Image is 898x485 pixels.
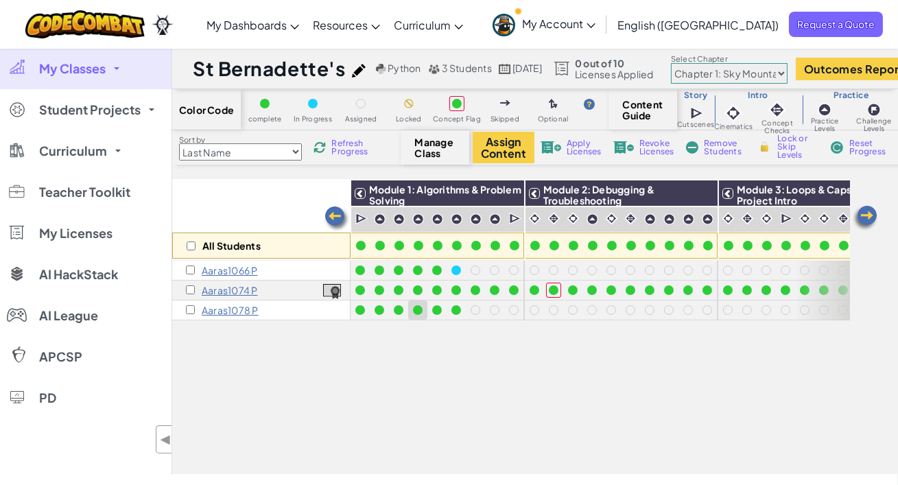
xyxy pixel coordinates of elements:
img: python.png [376,64,386,74]
span: 0 out of 10 [575,58,654,69]
label: Select Chapter [671,54,788,64]
img: IconChallengeLevel.svg [867,103,881,117]
img: IconOptionalLevel.svg [549,99,558,110]
img: IconCutscene.svg [355,212,368,226]
p: All Students [202,240,261,251]
span: ◀ [160,429,172,449]
span: In Progress [294,115,332,123]
button: Assign Content [473,132,534,163]
img: MultipleUsers.png [428,64,440,74]
img: IconPracticeLevel.svg [393,213,405,225]
img: IconPracticeLevel.svg [663,213,675,225]
a: My Dashboards [200,6,306,43]
img: IconCinematic.svg [567,212,580,225]
span: Color Code [179,104,234,115]
span: Locked [396,115,421,123]
span: Concept Checks [753,119,801,134]
img: Ozaria [152,14,174,35]
img: IconInteractive.svg [547,212,560,225]
span: Module 3: Loops & Capstone Project Intro [737,183,874,206]
h3: Story [677,90,714,101]
span: AI League [39,309,98,322]
span: Practice Levels [802,117,848,132]
span: Refresh Progress [331,139,374,156]
a: View Course Completion Certificate [323,282,341,298]
p: Aaras1078 P [202,305,259,316]
img: IconReset.svg [830,141,844,154]
img: avatar [493,14,515,36]
img: IconPracticeLevel.svg [470,213,482,225]
span: Apply Licenses [567,139,602,156]
img: IconPracticeLevel.svg [374,213,386,225]
img: IconPracticeLevel.svg [683,213,694,225]
img: IconInteractive.svg [768,100,787,119]
span: 3 Students [442,62,492,74]
span: Curriculum [39,145,107,157]
img: CodeCombat logo [25,10,145,38]
a: Curriculum [387,6,470,43]
span: Resources [313,18,368,32]
img: IconSkippedLevel.svg [500,100,510,106]
img: IconPracticeLevel.svg [489,213,501,225]
span: Python [388,62,421,74]
img: IconRemoveStudents.svg [686,141,698,154]
p: Aaras1074 P [202,285,258,296]
img: IconPracticeLevel.svg [587,213,598,225]
a: My Account [486,3,602,46]
img: IconLicenseApply.svg [541,141,561,154]
img: certificate-icon.png [323,284,341,299]
img: IconPracticeLevel.svg [702,213,713,225]
img: IconCinematic.svg [722,212,735,225]
span: Revoke Licenses [639,139,674,156]
span: Remove Students [704,139,745,156]
span: AI HackStack [39,268,118,281]
span: My Classes [39,62,106,75]
span: My Licenses [39,227,113,239]
span: Reset Progress [849,139,890,156]
img: IconCutscene.svg [690,106,705,121]
span: My Account [522,16,595,31]
img: IconCinematic.svg [528,212,541,225]
span: Skipped [491,115,519,123]
img: IconHint.svg [584,99,595,110]
span: Manage Class [415,137,456,158]
img: IconInteractive.svg [837,212,850,225]
label: Sort by [179,134,302,145]
span: Concept Flag [433,115,481,123]
img: calendar.svg [499,64,511,74]
h1: St Bernadette's [193,56,345,82]
span: Cutscenes [677,121,714,128]
img: IconCinematic.svg [818,212,831,225]
img: IconCinematic.svg [799,212,812,225]
img: IconLicenseRevoke.svg [613,141,634,154]
img: IconReload.svg [314,141,326,154]
span: [DATE] [512,62,542,74]
span: complete [248,115,282,123]
img: IconLock.svg [757,141,772,153]
p: Aaras1066 P [202,265,258,276]
span: Curriculum [394,18,451,32]
img: IconInteractive.svg [624,212,637,225]
img: IconCutscene.svg [509,212,522,226]
span: Module 2: Debugging & Troubleshooting [543,183,654,206]
img: IconCinematic.svg [760,212,773,225]
img: Arrow_Left.png [851,204,879,232]
span: Lock or Skip Levels [777,134,818,159]
span: Content Guide [623,99,663,121]
span: English ([GEOGRAPHIC_DATA]) [617,18,779,32]
a: Request a Quote [789,12,883,37]
img: IconPracticeLevel.svg [451,213,462,225]
span: Optional [538,115,569,123]
img: Arrow_Left.png [323,205,351,233]
img: IconCutscene.svg [781,212,794,226]
img: IconPracticeLevel.svg [412,213,424,225]
a: Resources [306,6,387,43]
img: IconPracticeLevel.svg [818,103,831,117]
img: IconCinematic.svg [724,104,743,123]
img: IconCinematic.svg [605,212,618,225]
span: Teacher Toolkit [39,186,130,198]
span: My Dashboards [206,18,287,32]
a: English ([GEOGRAPHIC_DATA]) [611,6,785,43]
